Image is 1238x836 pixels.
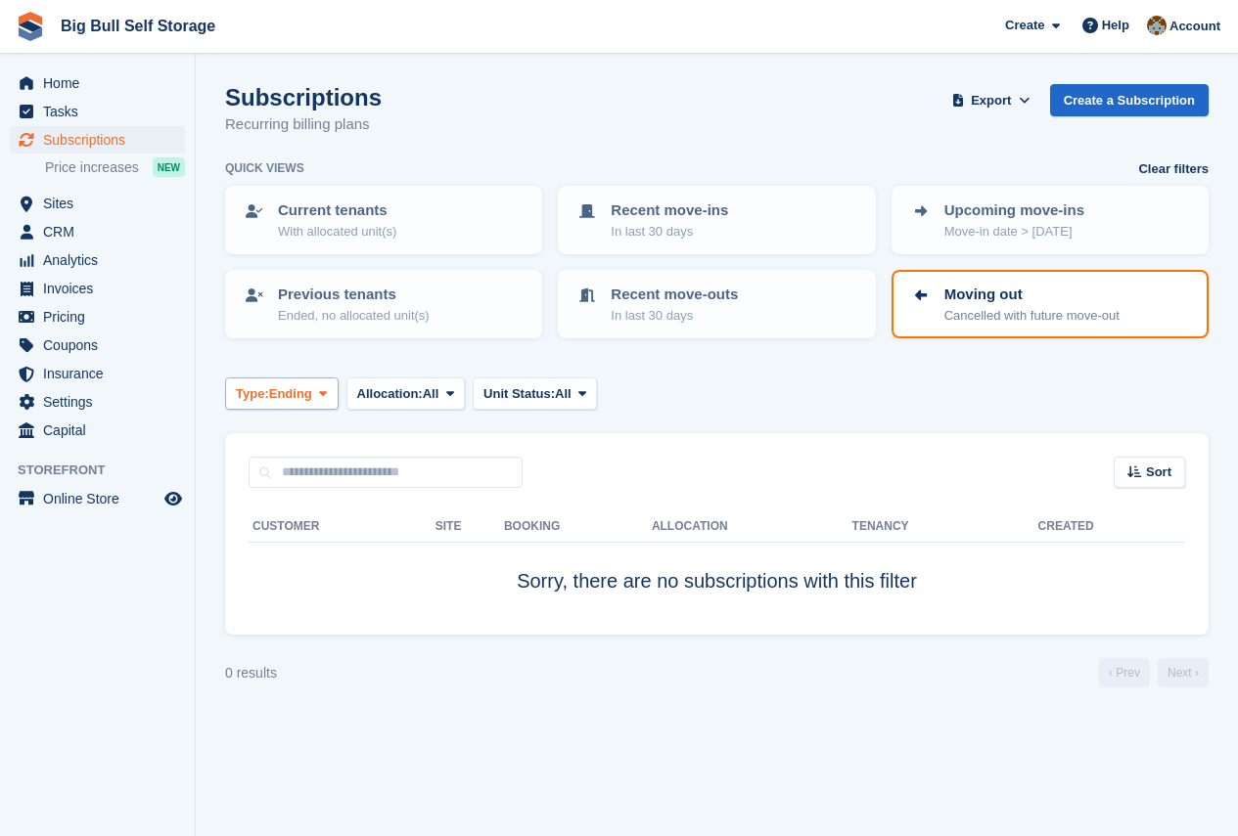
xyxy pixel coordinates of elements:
[1147,16,1167,35] img: Mike Llewellen Palmer
[10,246,185,274] a: menu
[45,156,185,178] a: Price increases NEW
[16,12,45,41] img: stora-icon-8386f47178a22dfd0bd8f6a31ec36ba5ce8667c1dd55bd0f319d3a0aa187defe.svg
[225,377,339,410] button: Type: Ending
[10,126,185,154] a: menu
[10,69,185,97] a: menu
[236,384,269,404] span: Type:
[10,190,185,217] a: menu
[18,461,195,480] span: Storefront
[944,284,1120,306] p: Moving out
[483,384,555,404] span: Unit Status:
[278,306,430,326] p: Ended, no allocated unit(s)
[423,384,439,404] span: All
[346,377,466,410] button: Allocation: All
[473,377,597,410] button: Unit Status: All
[10,360,185,387] a: menu
[894,272,1207,336] a: Moving out Cancelled with future move-out
[43,69,160,97] span: Home
[611,222,728,242] p: In last 30 days
[225,84,382,110] h1: Subscriptions
[43,246,160,274] span: Analytics
[43,126,160,154] span: Subscriptions
[161,487,185,510] a: Preview store
[278,284,430,306] p: Previous tenants
[971,91,1011,110] span: Export
[1146,462,1171,482] span: Sort
[944,199,1084,222] p: Upcoming move-ins
[43,331,160,359] span: Coupons
[43,303,160,330] span: Pricing
[611,284,738,306] p: Recent move-outs
[43,98,160,125] span: Tasks
[10,98,185,125] a: menu
[10,331,185,359] a: menu
[944,222,1084,242] p: Move-in date > [DATE]
[43,485,160,512] span: Online Store
[10,388,185,416] a: menu
[1138,159,1209,179] a: Clear filters
[43,190,160,217] span: Sites
[45,158,139,177] span: Price increases
[948,84,1034,116] button: Export
[43,275,160,302] span: Invoices
[560,188,873,252] a: Recent move-ins In last 30 days
[10,218,185,245] a: menu
[10,303,185,330] a: menu
[894,188,1207,252] a: Upcoming move-ins Move-in date > [DATE]
[225,663,277,683] div: 0 results
[852,511,921,543] th: Tenancy
[1038,511,1185,543] th: Created
[560,272,873,336] a: Recent move-outs In last 30 days
[10,417,185,444] a: menu
[357,384,423,404] span: Allocation:
[555,384,572,404] span: All
[278,222,396,242] p: With allocated unit(s)
[43,417,160,444] span: Capital
[225,113,382,136] p: Recurring billing plans
[1169,17,1220,36] span: Account
[944,306,1120,326] p: Cancelled with future move-out
[504,511,652,543] th: Booking
[278,199,396,222] p: Current tenants
[225,159,304,177] h6: Quick views
[611,199,728,222] p: Recent move-ins
[43,388,160,416] span: Settings
[249,511,436,543] th: Customer
[269,384,312,404] span: Ending
[1099,658,1150,687] a: Previous
[227,272,540,336] a: Previous tenants Ended, no allocated unit(s)
[10,485,185,512] a: menu
[227,188,540,252] a: Current tenants With allocated unit(s)
[517,570,917,592] span: Sorry, there are no subscriptions with this filter
[43,218,160,245] span: CRM
[43,360,160,387] span: Insurance
[1102,16,1129,35] span: Help
[1050,84,1209,116] a: Create a Subscription
[1158,658,1209,687] a: Next
[611,306,738,326] p: In last 30 days
[10,275,185,302] a: menu
[652,511,852,543] th: Allocation
[1095,658,1213,687] nav: Page
[436,511,504,543] th: Site
[53,10,223,42] a: Big Bull Self Storage
[153,157,185,177] div: NEW
[1005,16,1044,35] span: Create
